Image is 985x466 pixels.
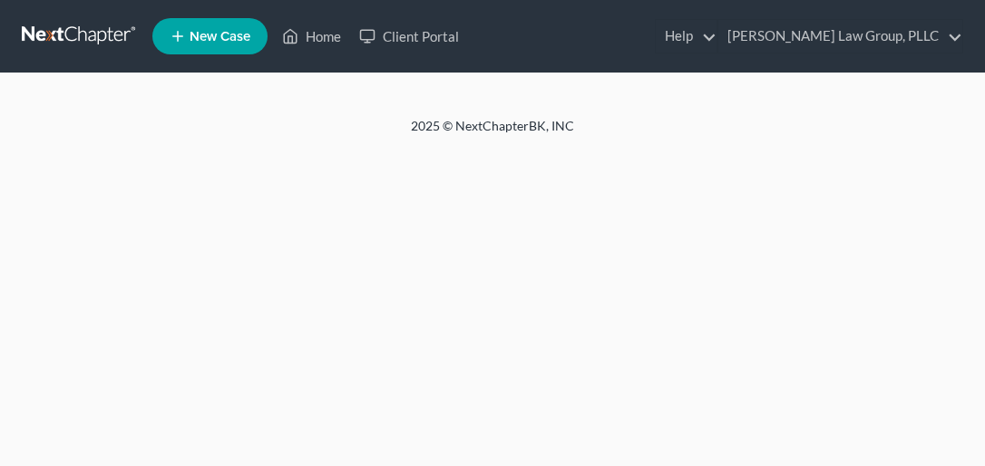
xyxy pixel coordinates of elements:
[350,20,468,53] a: Client Portal
[656,20,717,53] a: Help
[273,20,350,53] a: Home
[57,117,928,150] div: 2025 © NextChapterBK, INC
[152,18,268,54] new-legal-case-button: New Case
[718,20,962,53] a: [PERSON_NAME] Law Group, PLLC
